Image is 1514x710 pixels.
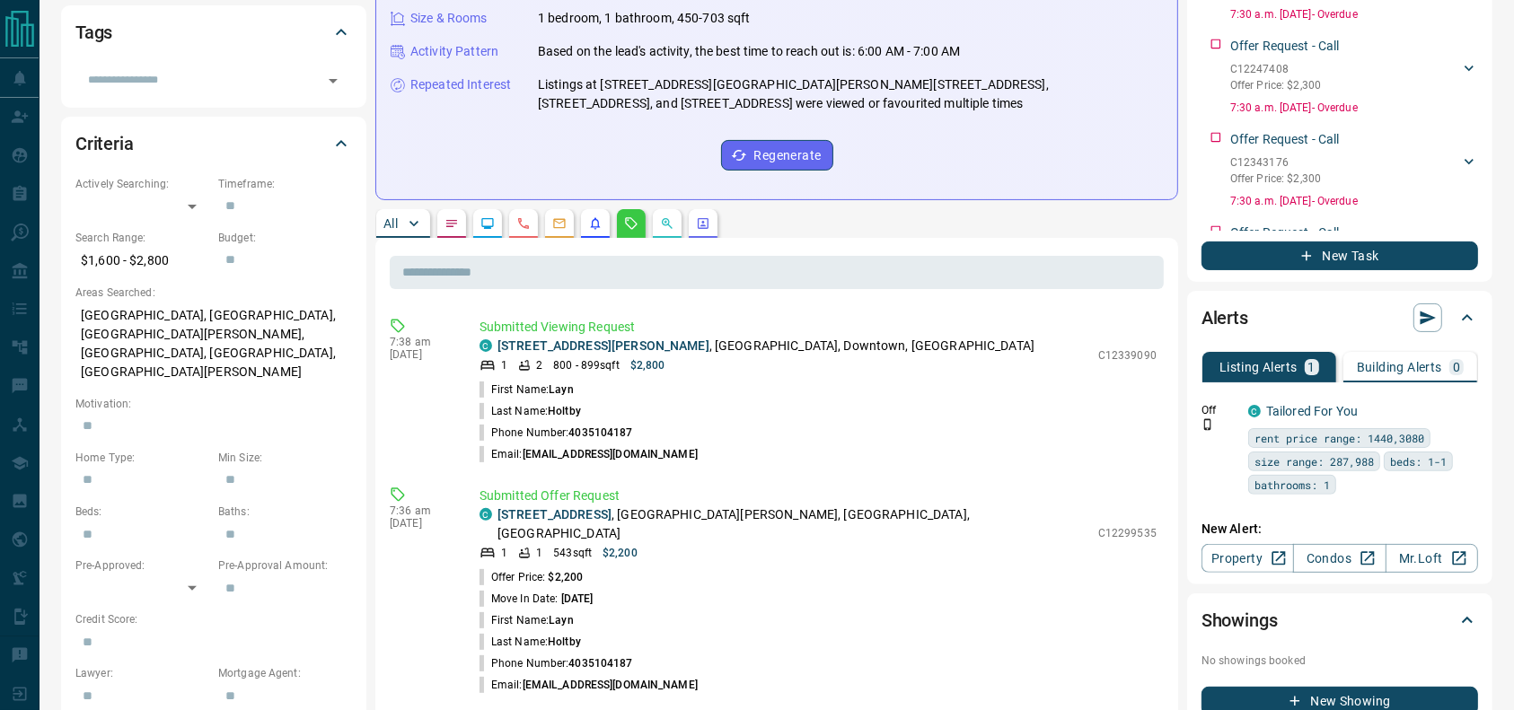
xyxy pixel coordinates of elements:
[624,216,638,231] svg: Requests
[660,216,674,231] svg: Opportunities
[1293,544,1386,573] a: Condos
[1202,653,1478,669] p: No showings booked
[390,348,453,361] p: [DATE]
[218,557,352,574] p: Pre-Approval Amount:
[480,677,698,693] p: Email:
[696,216,710,231] svg: Agent Actions
[218,176,352,192] p: Timeframe:
[549,383,573,396] span: Layn
[553,357,619,373] p: 800 - 899 sqft
[1254,476,1330,494] span: bathrooms: 1
[445,216,459,231] svg: Notes
[536,357,542,373] p: 2
[383,217,398,230] p: All
[561,592,594,605] span: [DATE]
[548,571,583,583] span: $2,200
[1453,361,1460,373] p: 0
[480,425,633,441] p: Phone Number:
[1230,130,1340,149] p: Offer Request - Call
[480,339,492,352] div: condos.ca
[497,337,1034,355] p: , [GEOGRAPHIC_DATA], Downtown, [GEOGRAPHIC_DATA]
[218,450,352,466] p: Min Size:
[1230,77,1321,93] p: Offer Price: $2,300
[1202,241,1478,270] button: New Task
[480,381,574,398] p: First Name:
[75,230,209,246] p: Search Range:
[1202,520,1478,539] p: New Alert:
[390,504,453,517] p: 7:36 am
[480,569,583,585] p: Offer Price:
[1308,361,1316,373] p: 1
[218,504,352,520] p: Baths:
[1202,418,1214,431] svg: Push Notification Only
[548,635,581,648] span: Holtby
[75,396,352,412] p: Motivation:
[410,75,511,94] p: Repeated Interest
[1230,151,1478,190] div: C12343176Offer Price: $2,300
[390,517,453,530] p: [DATE]
[588,216,603,231] svg: Listing Alerts
[218,665,352,681] p: Mortgage Agent:
[480,591,593,607] p: Move In Date:
[497,338,709,353] a: [STREET_ADDRESS][PERSON_NAME]
[1390,452,1447,470] span: beds: 1-1
[480,612,574,628] p: First Name:
[1230,37,1340,56] p: Offer Request - Call
[1248,405,1261,417] div: condos.ca
[75,285,352,301] p: Areas Searched:
[536,545,542,561] p: 1
[552,216,567,231] svg: Emails
[410,9,488,28] p: Size & Rooms
[218,230,352,246] p: Budget:
[553,545,592,561] p: 543 sqft
[410,42,498,61] p: Activity Pattern
[75,246,209,276] p: $1,600 - $2,800
[480,655,633,671] p: Phone Number:
[1386,544,1478,573] a: Mr.Loft
[1230,171,1321,187] p: Offer Price: $2,300
[75,301,352,387] p: [GEOGRAPHIC_DATA], [GEOGRAPHIC_DATA], [GEOGRAPHIC_DATA][PERSON_NAME], [GEOGRAPHIC_DATA], [GEOGRAP...
[480,486,1157,505] p: Submitted Offer Request
[390,336,453,348] p: 7:38 am
[75,611,352,627] p: Credit Score:
[497,505,1089,543] p: , [GEOGRAPHIC_DATA][PERSON_NAME], [GEOGRAPHIC_DATA], [GEOGRAPHIC_DATA]
[1230,154,1321,171] p: C12343176
[480,446,698,462] p: Email:
[721,140,833,171] button: Regenerate
[516,216,531,231] svg: Calls
[523,679,698,691] span: [EMAIL_ADDRESS][DOMAIN_NAME]
[501,357,507,373] p: 1
[480,216,495,231] svg: Lead Browsing Activity
[1230,6,1478,22] p: 7:30 a.m. [DATE] - Overdue
[630,357,665,373] p: $2,800
[75,665,209,681] p: Lawyer:
[538,9,751,28] p: 1 bedroom, 1 bathroom, 450-703 sqft
[75,557,209,574] p: Pre-Approved:
[1219,361,1298,373] p: Listing Alerts
[75,129,134,158] h2: Criteria
[75,11,352,54] div: Tags
[1230,224,1340,242] p: Offer Request - Call
[75,176,209,192] p: Actively Searching:
[75,504,209,520] p: Beds:
[480,318,1157,337] p: Submitted Viewing Request
[1230,57,1478,97] div: C12247408Offer Price: $2,300
[480,508,492,521] div: condos.ca
[1098,347,1157,364] p: C12339090
[1230,193,1478,209] p: 7:30 a.m. [DATE] - Overdue
[538,42,960,61] p: Based on the lead's activity, the best time to reach out is: 6:00 AM - 7:00 AM
[497,507,612,522] a: [STREET_ADDRESS]
[1254,452,1374,470] span: size range: 287,988
[1230,100,1478,116] p: 7:30 a.m. [DATE] - Overdue
[75,18,112,47] h2: Tags
[1230,61,1321,77] p: C12247408
[603,545,638,561] p: $2,200
[75,450,209,466] p: Home Type:
[538,75,1163,113] p: Listings at [STREET_ADDRESS][GEOGRAPHIC_DATA][PERSON_NAME][STREET_ADDRESS], [STREET_ADDRESS], and...
[1202,599,1478,642] div: Showings
[1202,296,1478,339] div: Alerts
[1266,404,1358,418] a: Tailored For You
[1098,525,1157,541] p: C12299535
[549,614,573,627] span: Layn
[321,68,346,93] button: Open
